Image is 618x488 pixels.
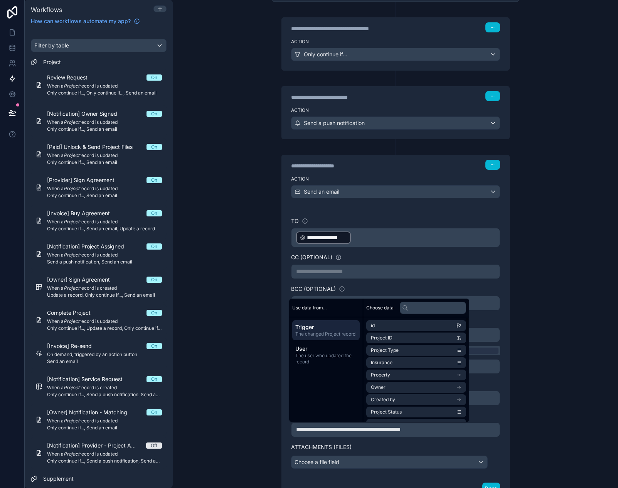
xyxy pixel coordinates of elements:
[47,74,97,81] span: Review Request
[47,358,162,365] span: Send an email
[47,375,132,383] span: [Notification] Service Request
[47,309,100,317] span: Complete Project
[304,188,339,196] span: Send an email
[31,138,167,170] a: [Paid] Unlock & Send Project FilesOnWhen aProjectrecord is updatedOnly continue if..., Send an email
[366,305,394,311] span: Choose data
[31,238,167,270] a: [Notification] Project AssignedOnWhen aProjectrecord is updatedSend a push notification, Send an ...
[47,192,162,199] span: Only continue if..., Send an email
[151,243,157,250] div: On
[47,342,101,350] span: [Invoice] Re-send
[291,107,500,113] label: Action
[47,259,162,265] span: Send a push notification, Send an email
[64,252,79,258] em: Project
[291,443,500,451] label: Attachments (Files)
[47,252,162,258] span: When a record is updated
[47,318,162,324] span: When a record is updated
[304,119,365,127] span: Send a push notification
[47,209,119,217] span: [Invoice] Buy Agreement
[31,404,167,436] a: [Owner] Notification - MatchingOnWhen aProjectrecord is updatedOnly continue if..., Send an email
[64,219,79,225] em: Project
[47,418,162,424] span: When a record is updated
[31,437,167,469] a: [Notification] Provider - Project AssignedOffWhen aProjectrecord is updatedOnly continue if..., S...
[31,205,167,236] a: [Invoice] Buy AgreementOnWhen aProjectrecord is updatedOnly continue if..., Send an email, Update...
[47,143,142,151] span: [Paid] Unlock & Send Project Files
[31,371,167,402] a: [Notification] Service RequestOnWhen aProjectrecord is createdOnly continue if..., Send a push no...
[47,126,162,132] span: Only continue if..., Send an email
[151,310,157,316] div: On
[31,39,167,52] button: Filter by table
[31,69,167,101] a: Review RequestOnWhen aProjectrecord is updatedOnly continue if..., Only continue if..., Send an e...
[47,152,162,159] span: When a record is updated
[47,90,162,96] span: Only continue if..., Only continue if..., Send an email
[47,409,136,416] span: [Owner] Notification - Matching
[47,226,162,232] span: Only continue if..., Send an email, Update a record
[47,385,162,391] span: When a record is created
[151,442,157,449] div: Off
[291,39,500,45] label: Action
[34,42,69,49] span: Filter by table
[291,176,500,182] label: Action
[151,409,157,415] div: On
[64,451,79,457] em: Project
[47,425,162,431] span: Only continue if..., Send an email
[64,152,79,158] em: Project
[151,277,157,283] div: On
[295,323,357,331] span: Trigger
[64,119,79,125] em: Project
[47,219,162,225] span: When a record is updated
[47,451,162,457] span: When a record is updated
[291,185,500,198] button: Send an email
[25,30,173,488] div: scrollable content
[64,186,79,191] em: Project
[31,105,167,137] a: [Notification] Owner SignedOnWhen aProjectrecord is updatedOnly continue if..., Send an email
[31,304,167,336] a: Complete ProjectOnWhen aProjectrecord is updatedOnly continue if..., Update a record, Only contin...
[304,51,347,58] span: Only continue if...
[47,276,119,284] span: [Owner] Sign Agreement
[291,117,500,130] button: Send a push notification
[151,343,157,349] div: On
[31,6,62,14] span: Workflows
[31,338,167,369] a: [Invoice] Re-sendOnOn demand, triggered by an action buttonSend an email
[291,456,487,468] div: Choose a file field
[291,456,488,469] button: Choose a file field
[47,292,162,298] span: Update a record, Only continue if..., Send an email
[151,144,157,150] div: On
[47,442,146,449] span: [Notification] Provider - Project Assigned
[47,119,162,125] span: When a record is updated
[151,111,157,117] div: On
[47,285,162,291] span: When a record is created
[47,392,162,398] span: Only continue if..., Send a push notification, Send an email
[291,285,336,293] label: BCC (optional)
[151,376,157,382] div: On
[47,458,162,464] span: Only continue if..., Send a push notification, Send an email
[31,17,131,25] span: How can workflows automate my app?
[43,58,61,66] span: Project
[64,285,79,291] em: Project
[291,48,500,61] button: Only continue if...
[47,351,162,358] span: On demand, triggered by an action button
[64,318,79,324] em: Project
[295,345,357,353] span: User
[291,217,299,225] label: To
[151,74,157,81] div: On
[47,186,162,192] span: When a record is updated
[291,253,332,261] label: CC (optional)
[151,177,157,183] div: On
[295,331,357,337] span: The changed Project record
[43,475,74,483] span: Supplement
[64,418,79,424] em: Project
[151,210,157,216] div: On
[31,271,167,303] a: [Owner] Sign AgreementOnWhen aProjectrecord is createdUpdate a record, Only continue if..., Send ...
[47,325,162,331] span: Only continue if..., Update a record, Only continue if..., Send an email
[64,83,79,89] em: Project
[295,353,357,365] span: The user who updated the record
[292,305,327,311] span: Use data from...
[47,159,162,165] span: Only continue if..., Send an email
[47,110,126,118] span: [Notification] Owner Signed
[289,317,363,371] div: scrollable content
[47,176,124,184] span: [Provider] Sign Agreement
[28,17,143,25] a: How can workflows automate my app?
[64,385,79,390] em: Project
[31,172,167,203] a: [Provider] Sign AgreementOnWhen aProjectrecord is updatedOnly continue if..., Send an email
[47,83,162,89] span: When a record is updated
